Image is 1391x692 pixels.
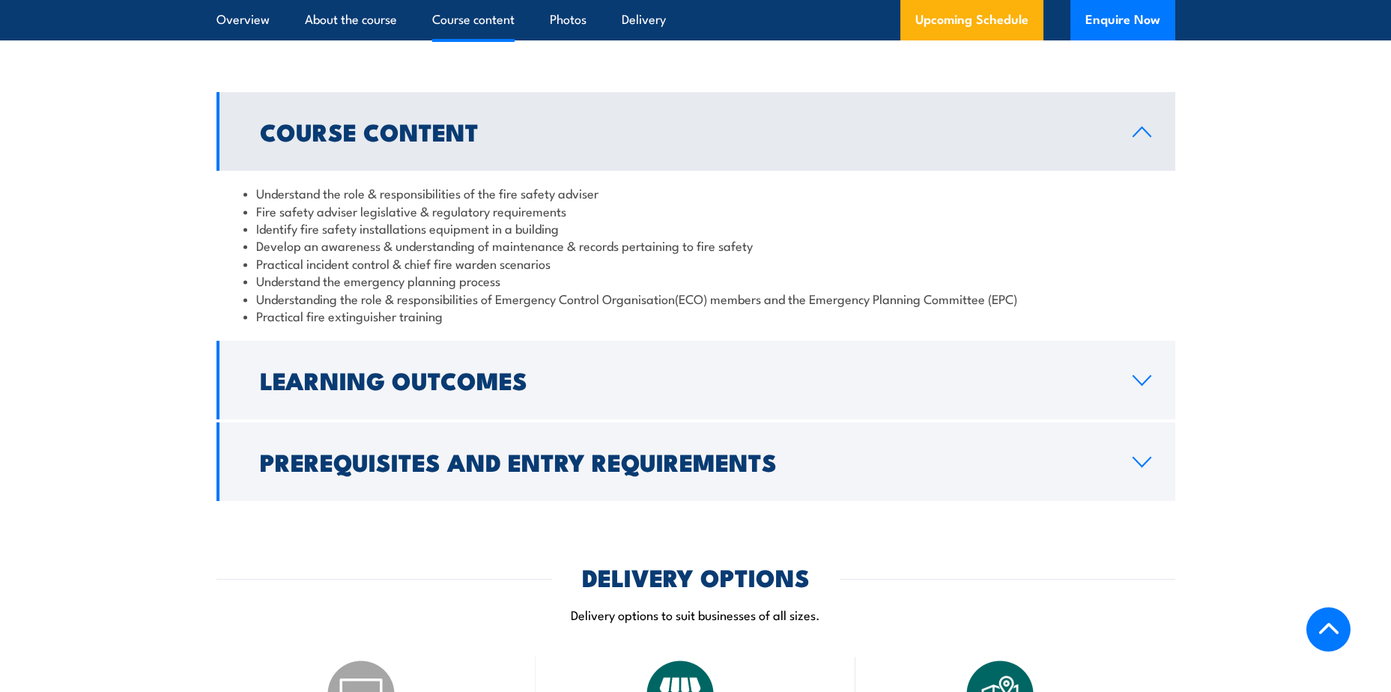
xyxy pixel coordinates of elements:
[216,422,1175,501] a: Prerequisites and Entry Requirements
[243,255,1148,272] li: Practical incident control & chief fire warden scenarios
[243,237,1148,254] li: Develop an awareness & understanding of maintenance & records pertaining to fire safety
[243,219,1148,237] li: Identify fire safety installations equipment in a building
[243,202,1148,219] li: Fire safety adviser legislative & regulatory requirements
[243,290,1148,307] li: Understanding the role & responsibilities of Emergency Control Organisation(ECO) members and the ...
[243,307,1148,324] li: Practical fire extinguisher training
[582,566,810,587] h2: DELIVERY OPTIONS
[216,341,1175,419] a: Learning Outcomes
[260,451,1109,472] h2: Prerequisites and Entry Requirements
[243,184,1148,201] li: Understand the role & responsibilities of the fire safety adviser
[216,606,1175,623] p: Delivery options to suit businesses of all sizes.
[216,92,1175,171] a: Course Content
[243,272,1148,289] li: Understand the emergency planning process
[260,369,1109,390] h2: Learning Outcomes
[260,121,1109,142] h2: Course Content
